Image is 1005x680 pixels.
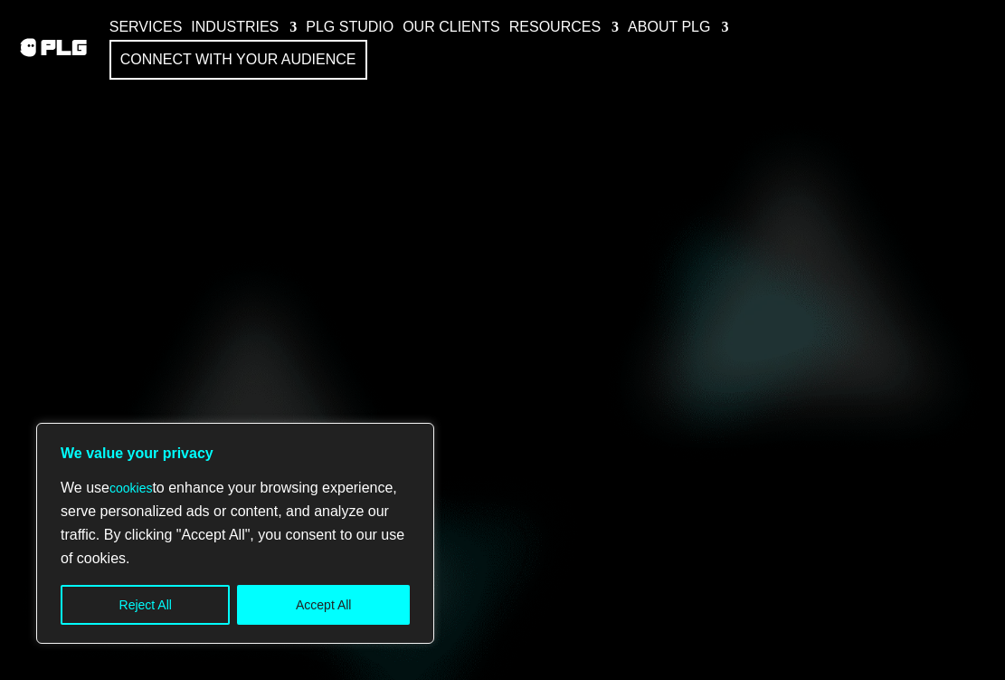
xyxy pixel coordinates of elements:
a: Industries [191,15,297,40]
a: About PLG [628,15,728,40]
a: cookies [109,481,152,495]
p: We value your privacy [61,442,410,465]
a: PLG Studio [306,15,393,40]
a: Connect with Your Audience [109,40,367,80]
a: Resources [509,15,619,40]
div: We value your privacy [36,423,434,644]
a: Services [109,15,183,40]
button: Reject All [61,585,230,625]
p: We use to enhance your browsing experience, serve personalized ads or content, and analyze our tr... [61,476,410,570]
button: Accept All [237,585,410,625]
a: Our Clients [403,15,500,40]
